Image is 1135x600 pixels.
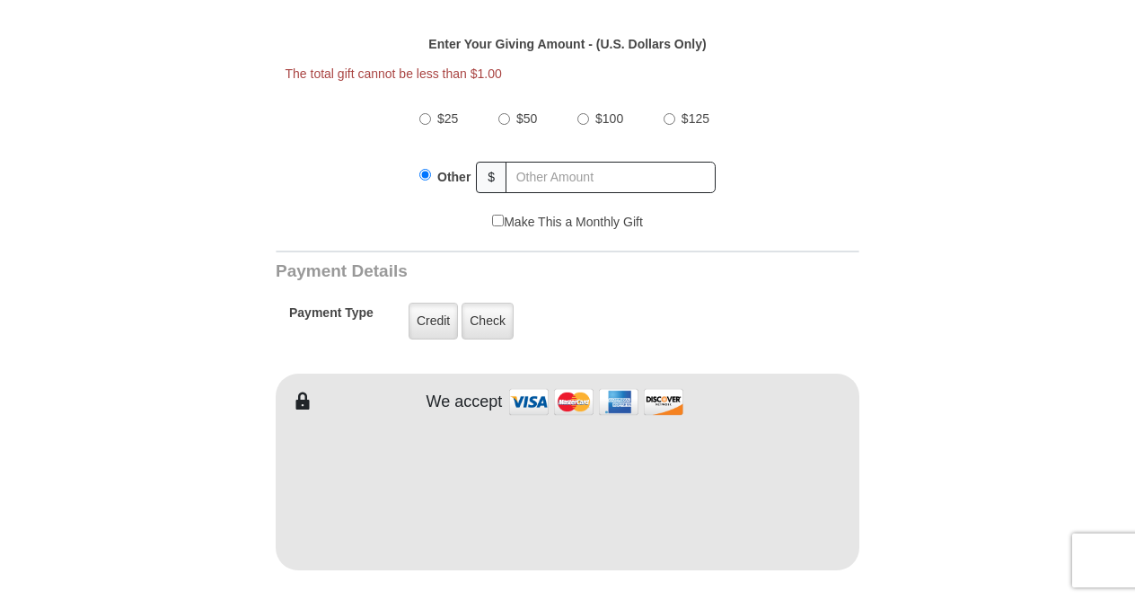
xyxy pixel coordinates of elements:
[682,111,709,126] span: $125
[476,162,506,193] span: $
[289,305,374,330] h5: Payment Type
[428,37,706,51] strong: Enter Your Giving Amount - (U.S. Dollars Only)
[437,170,471,184] span: Other
[409,303,458,340] label: Credit
[516,111,537,126] span: $50
[595,111,623,126] span: $100
[492,213,643,232] label: Make This a Monthly Gift
[427,393,503,412] h4: We accept
[286,65,850,84] li: The total gift cannot be less than $1.00
[506,383,686,421] img: credit cards accepted
[437,111,458,126] span: $25
[462,303,514,340] label: Check
[506,162,716,193] input: Other Amount
[492,215,504,226] input: Make This a Monthly Gift
[276,261,734,282] h3: Payment Details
